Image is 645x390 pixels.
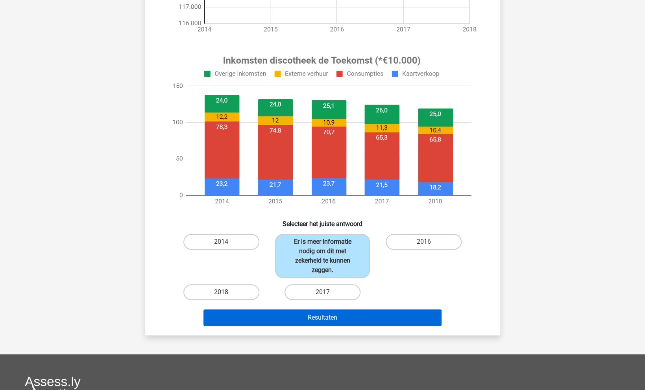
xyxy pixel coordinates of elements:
[275,234,370,278] label: Er is meer informatie nodig om dit met zekerheid te kunnen zeggen.
[386,234,462,250] label: 2016
[158,214,488,228] h6: Selecteer het juiste antwoord
[285,284,360,300] label: 2017
[183,284,259,300] label: 2018
[183,234,259,250] label: 2014
[203,309,442,326] button: Resultaten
